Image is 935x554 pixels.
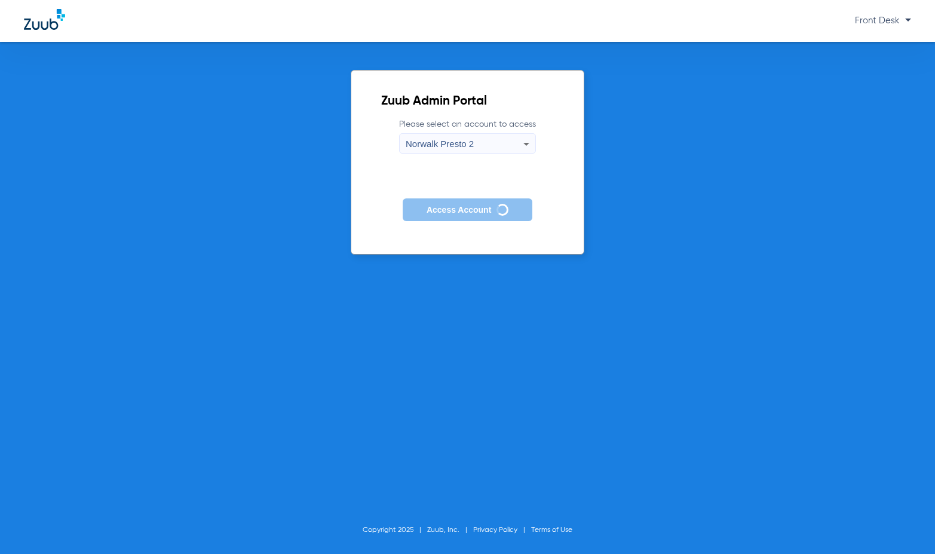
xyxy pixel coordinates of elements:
[24,9,65,30] img: Zuub Logo
[406,139,474,149] span: Norwalk Presto 2
[399,118,536,154] label: Please select an account to access
[381,96,554,108] h2: Zuub Admin Portal
[427,205,491,215] span: Access Account
[427,524,473,536] li: Zuub, Inc.
[855,16,911,25] span: Front Desk
[473,527,517,534] a: Privacy Policy
[363,524,427,536] li: Copyright 2025
[403,198,532,222] button: Access Account
[531,527,572,534] a: Terms of Use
